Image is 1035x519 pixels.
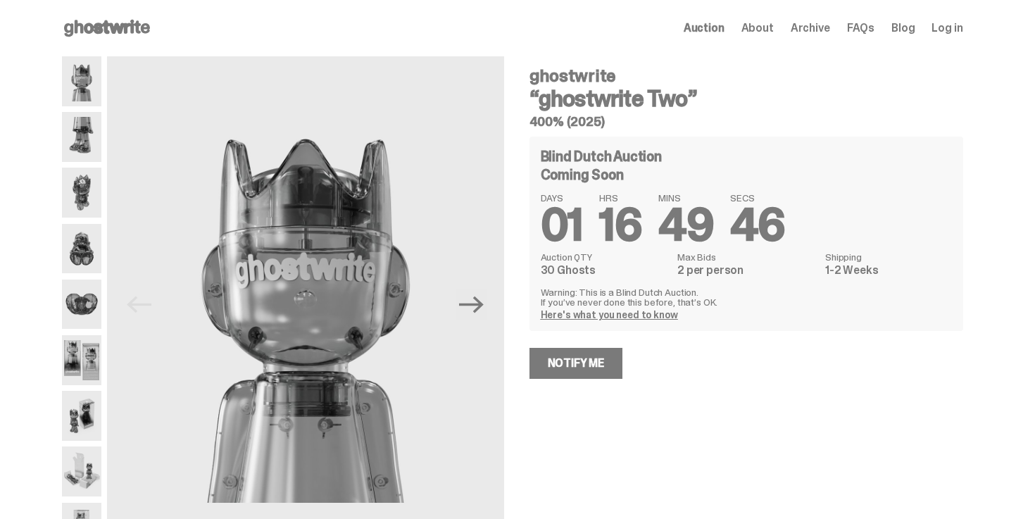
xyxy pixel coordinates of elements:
[599,193,641,203] span: HRS
[541,196,583,254] span: 01
[741,23,774,34] a: About
[684,23,724,34] a: Auction
[62,56,102,106] img: ghostwrite_Two_Media_1.png
[730,193,785,203] span: SECS
[529,348,623,379] a: Notify Me
[658,193,713,203] span: MINS
[541,287,952,307] p: Warning: This is a Blind Dutch Auction. If you’ve never done this before, that’s OK.
[825,252,951,262] dt: Shipping
[62,391,102,441] img: ghostwrite_Two_Media_11.png
[541,149,662,163] h4: Blind Dutch Auction
[599,196,641,254] span: 16
[62,112,102,162] img: ghostwrite_Two_Media_3.png
[62,335,102,385] img: ghostwrite_Two_Media_10.png
[456,289,487,320] button: Next
[62,168,102,218] img: ghostwrite_Two_Media_5.png
[541,168,952,182] div: Coming Soon
[658,196,713,254] span: 49
[529,68,963,85] h4: ghostwrite
[62,224,102,274] img: ghostwrite_Two_Media_6.png
[891,23,915,34] a: Blog
[62,280,102,330] img: ghostwrite_Two_Media_8.png
[529,87,963,110] h3: “ghostwrite Two”
[541,308,678,321] a: Here's what you need to know
[825,265,951,276] dd: 1-2 Weeks
[541,193,583,203] span: DAYS
[730,196,785,254] span: 46
[791,23,830,34] a: Archive
[931,23,962,34] a: Log in
[62,446,102,496] img: ghostwrite_Two_Media_13.png
[677,265,817,276] dd: 2 per person
[847,23,874,34] a: FAQs
[541,252,669,262] dt: Auction QTY
[677,252,817,262] dt: Max Bids
[541,265,669,276] dd: 30 Ghosts
[529,115,963,128] h5: 400% (2025)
